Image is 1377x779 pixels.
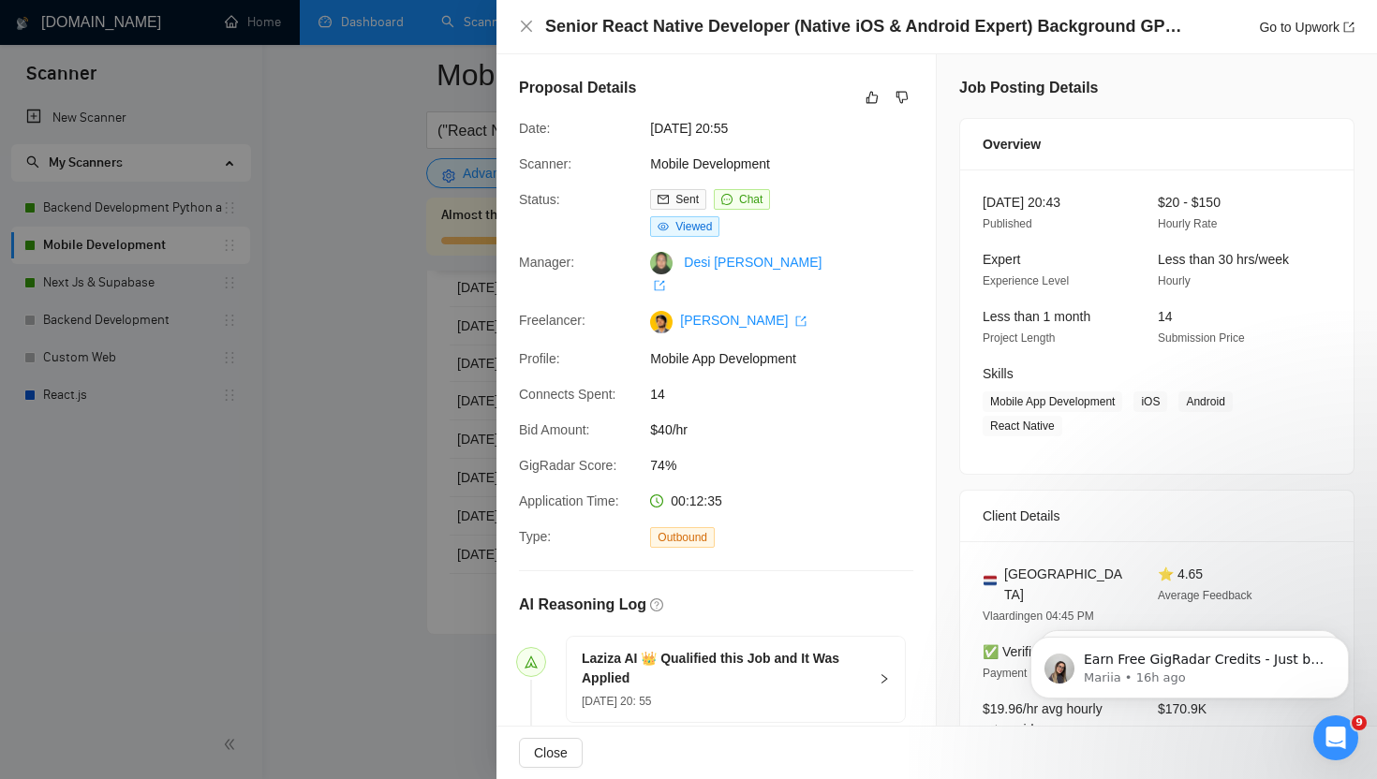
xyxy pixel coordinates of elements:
[650,494,663,507] span: clock-circle
[983,667,1085,680] span: Payment Verification
[519,387,616,402] span: Connects Spent:
[1352,715,1367,730] span: 9
[658,221,669,232] span: eye
[519,19,534,35] button: Close
[519,458,616,473] span: GigRadar Score:
[1343,22,1355,33] span: export
[891,86,913,109] button: dislike
[1004,564,1128,605] span: [GEOGRAPHIC_DATA]
[983,274,1069,287] span: Experience Level
[983,644,1046,659] span: ✅ Verified
[545,15,1192,38] h4: Senior React Native Developer (Native iOS & Android Expert) Background GPS Tracking Mendix app
[650,255,822,292] a: Desi [PERSON_NAME] export
[721,194,733,205] span: message
[650,118,931,139] span: [DATE] 20:55
[519,192,560,207] span: Status:
[650,348,931,369] span: Mobile App Development
[519,313,585,328] span: Freelancer:
[983,491,1331,541] div: Client Details
[519,738,583,768] button: Close
[1313,715,1358,760] iframe: Intercom live chat
[983,391,1122,412] span: Mobile App Development
[896,90,909,105] span: dislike
[983,366,1014,381] span: Skills
[525,655,538,669] span: send
[983,252,1020,267] span: Expert
[658,194,669,205] span: mail
[795,316,807,327] span: export
[1158,195,1221,210] span: $20 - $150
[1158,217,1217,230] span: Hourly Rate
[1158,252,1289,267] span: Less than 30 hrs/week
[519,77,636,99] h5: Proposal Details
[654,280,665,291] span: export
[1002,597,1377,728] iframe: Intercom notifications message
[534,742,568,763] span: Close
[983,195,1060,210] span: [DATE] 20:43
[671,493,722,508] span: 00:12:35
[519,529,551,544] span: Type:
[519,121,550,136] span: Date:
[582,695,651,708] span: [DATE] 20: 55
[1158,274,1191,287] span: Hourly
[519,493,619,508] span: Application Time:
[983,331,1055,345] span: Project Length
[650,598,663,611] span: question-circle
[650,154,931,174] span: Mobile Development
[983,309,1090,324] span: Less than 1 month
[675,193,699,206] span: Sent
[582,649,867,688] h5: Laziza AI 👑 Qualified this Job and It Was Applied
[866,90,879,105] span: like
[650,311,673,333] img: c1vvQrpsDujxh_FTSZiXPzHcZ3Cb02UhIVj_X02Wg117p66VjiE8n-ssxPedPXMtki
[680,313,807,328] a: [PERSON_NAME] export
[519,19,534,34] span: close
[519,594,646,616] h5: AI Reasoning Log
[675,220,712,233] span: Viewed
[650,384,931,404] span: 14
[519,156,571,171] span: Scanner:
[983,134,1041,154] span: Overview
[1259,20,1355,35] a: Go to Upworkexport
[519,255,574,270] span: Manager:
[959,77,1098,99] h5: Job Posting Details
[983,701,1103,737] span: $19.96/hr avg hourly rate paid
[739,193,763,206] span: Chat
[984,574,997,587] img: 🇳🇱
[519,351,560,366] span: Profile:
[861,86,883,109] button: like
[983,610,1094,623] span: Vlaardingen 04:45 PM
[650,419,931,440] span: $40/hr
[1158,309,1173,324] span: 14
[519,422,590,437] span: Bid Amount:
[879,673,890,684] span: right
[983,416,1062,436] span: React Native
[1133,391,1167,412] span: iOS
[1158,589,1252,602] span: Average Feedback
[650,527,715,548] span: Outbound
[1178,391,1232,412] span: Android
[1158,331,1245,345] span: Submission Price
[1158,566,1203,581] span: ⭐ 4.65
[983,217,1032,230] span: Published
[650,455,931,476] span: 74%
